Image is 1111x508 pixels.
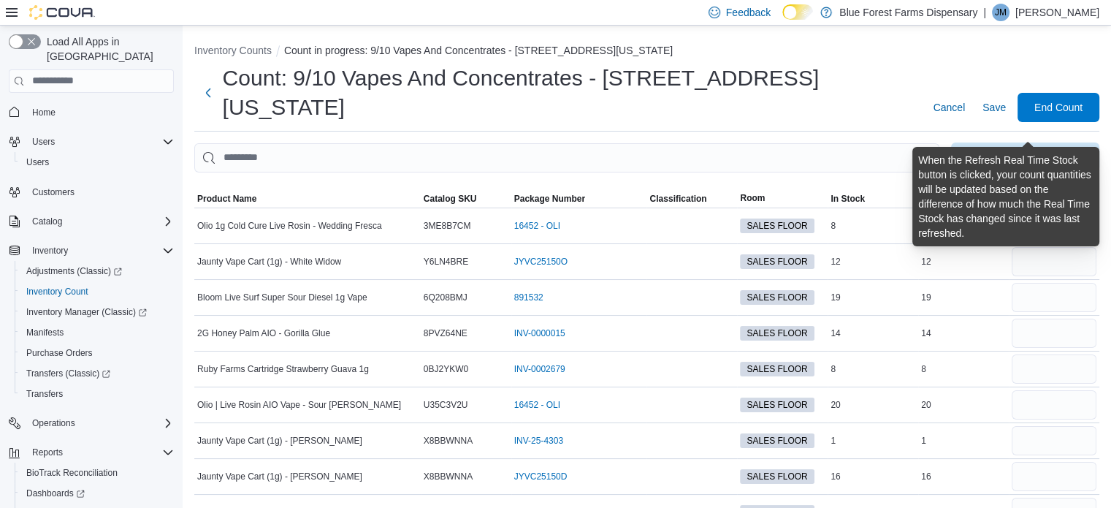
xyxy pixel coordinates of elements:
[740,433,814,448] span: SALES FLOOR
[424,256,468,268] span: Y6LN4BRE
[740,362,814,376] span: SALES FLOOR
[20,485,91,502] a: Dashboards
[26,368,110,379] span: Transfers (Classic)
[424,292,467,303] span: 6Q208BMJ
[514,256,568,268] a: JYVC25150O
[194,78,223,107] button: Next
[828,190,918,208] button: In Stock
[933,100,965,115] span: Cancel
[32,186,75,198] span: Customers
[20,365,116,382] a: Transfers (Classic)
[977,93,1012,122] button: Save
[918,153,1093,240] div: When the Refresh Real Time Stock button is clicked, your count quantities will be updated based o...
[424,327,467,339] span: 8PVZ64NE
[284,45,673,56] button: Count in progress: 9/10 Vapes And Concentrates - [STREET_ADDRESS][US_STATE]
[995,4,1007,21] span: JM
[194,45,272,56] button: Inventory Counts
[740,192,765,204] span: Room
[197,292,367,303] span: Bloom Live Surf Super Sour Diesel 1g Vape
[20,385,174,403] span: Transfers
[514,363,565,375] a: INV-0002679
[20,464,174,482] span: BioTrack Reconciliation
[747,434,807,447] span: SALES FLOOR
[740,219,814,233] span: SALES FLOOR
[197,256,341,268] span: Jaunty Vape Cart (1g) - White Widow
[15,152,180,173] button: Users
[782,4,813,20] input: Dark Mode
[26,444,174,461] span: Reports
[424,193,477,205] span: Catalog SKU
[15,483,180,504] a: Dashboards
[20,344,174,362] span: Purchase Orders
[197,193,256,205] span: Product Name
[828,253,918,270] div: 12
[511,190,647,208] button: Package Number
[15,384,180,404] button: Transfers
[740,254,814,269] span: SALES FLOOR
[20,283,94,300] a: Inventory Count
[26,488,85,499] span: Dashboards
[828,325,918,342] div: 14
[992,4,1009,21] div: Jon Morales
[3,240,180,261] button: Inventory
[3,413,180,433] button: Operations
[649,193,706,205] span: Classification
[223,64,916,122] h1: Count: 9/10 Vapes And Concentrates - [STREET_ADDRESS][US_STATE]
[15,261,180,281] a: Adjustments (Classic)
[26,414,81,432] button: Operations
[197,399,401,411] span: Olio | Live Rosin AIO Vape - Sour [PERSON_NAME]
[726,5,771,20] span: Feedback
[747,219,807,232] span: SALES FLOOR
[20,485,174,502] span: Dashboards
[197,327,330,339] span: 2G Honey Palm AIO - Gorilla Glue
[747,327,807,340] span: SALES FLOOR
[3,132,180,152] button: Users
[424,471,473,482] span: X8BBWNNA
[740,290,814,305] span: SALES FLOOR
[1018,93,1099,122] button: End Count
[20,464,123,482] a: BioTrack Reconciliation
[32,136,55,148] span: Users
[1034,100,1083,115] span: End Count
[26,103,174,121] span: Home
[26,265,122,277] span: Adjustments (Classic)
[26,133,61,151] button: Users
[26,183,80,201] a: Customers
[514,327,565,339] a: INV-0000015
[197,220,382,232] span: Olio 1g Cold Cure Live Rosin - Wedding Fresca
[514,471,568,482] a: JYVC25150D
[740,469,814,484] span: SALES FLOOR
[424,435,473,447] span: X8BBWNNA
[15,302,180,322] a: Inventory Manager (Classic)
[514,399,560,411] a: 16452 - OLI
[918,468,1009,485] div: 16
[41,34,174,64] span: Load All Apps in [GEOGRAPHIC_DATA]
[197,363,369,375] span: Ruby Farms Cartridge Strawberry Guava 1g
[20,303,153,321] a: Inventory Manager (Classic)
[15,463,180,483] button: BioTrack Reconciliation
[828,432,918,450] div: 1
[20,365,174,382] span: Transfers (Classic)
[918,396,1009,414] div: 20
[20,283,174,300] span: Inventory Count
[514,435,563,447] a: INV-25-4303
[26,327,64,338] span: Manifests
[828,289,918,306] div: 19
[828,468,918,485] div: 16
[26,444,69,461] button: Reports
[831,193,865,205] span: In Stock
[424,399,468,411] span: U35C3V2U
[20,324,69,341] a: Manifests
[839,4,977,21] p: Blue Forest Farms Dispensary
[1015,4,1099,21] p: [PERSON_NAME]
[20,153,174,171] span: Users
[20,385,69,403] a: Transfers
[740,326,814,341] span: SALES FLOOR
[828,360,918,378] div: 8
[26,467,118,479] span: BioTrack Reconciliation
[747,470,807,483] span: SALES FLOOR
[26,286,88,297] span: Inventory Count
[20,303,174,321] span: Inventory Manager (Classic)
[747,255,807,268] span: SALES FLOOR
